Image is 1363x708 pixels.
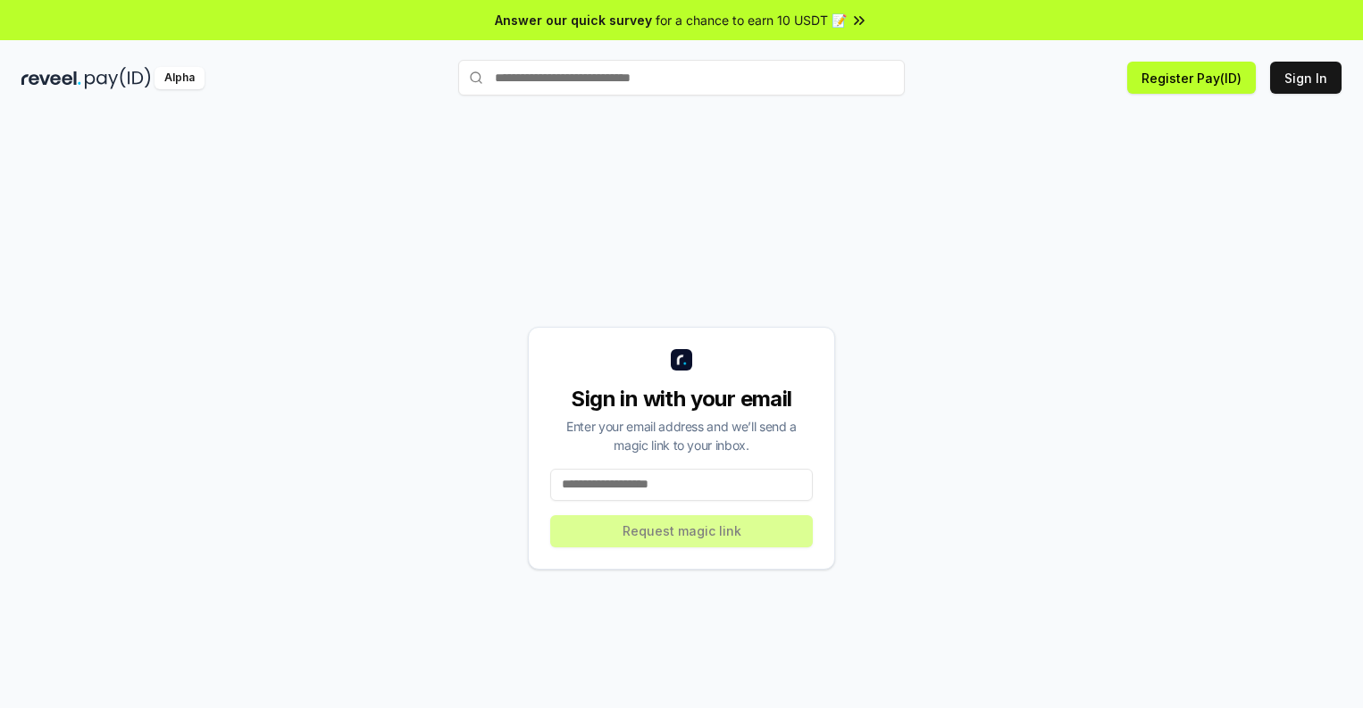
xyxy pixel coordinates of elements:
span: Answer our quick survey [495,11,652,29]
div: Sign in with your email [550,385,813,413]
div: Alpha [155,67,205,89]
img: pay_id [85,67,151,89]
button: Register Pay(ID) [1127,62,1256,94]
span: for a chance to earn 10 USDT 📝 [656,11,847,29]
div: Enter your email address and we’ll send a magic link to your inbox. [550,417,813,454]
button: Sign In [1270,62,1342,94]
img: logo_small [671,349,692,371]
img: reveel_dark [21,67,81,89]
